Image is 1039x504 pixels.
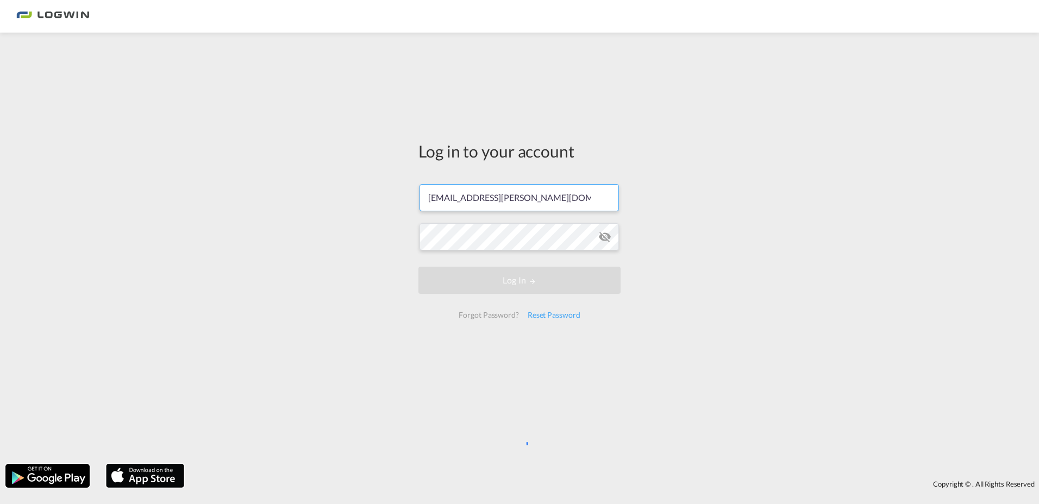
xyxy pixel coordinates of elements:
[598,230,611,243] md-icon: icon-eye-off
[16,4,90,29] img: bc73a0e0d8c111efacd525e4c8ad7d32.png
[418,140,621,162] div: Log in to your account
[454,305,523,325] div: Forgot Password?
[105,463,185,489] img: apple.png
[418,267,621,294] button: LOGIN
[420,184,619,211] input: Enter email/phone number
[190,475,1039,493] div: Copyright © . All Rights Reserved
[523,305,585,325] div: Reset Password
[4,463,91,489] img: google.png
